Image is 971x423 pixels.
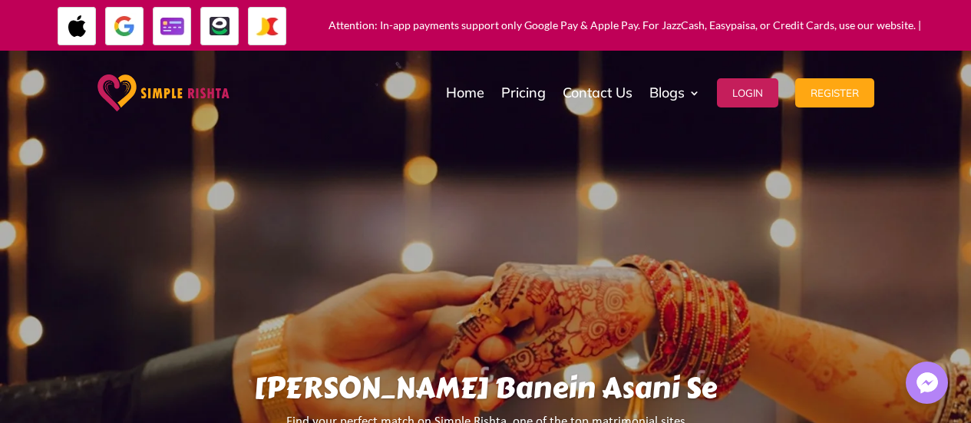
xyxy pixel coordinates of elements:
a: Login [717,55,778,131]
a: Blogs [649,55,700,131]
a: Contact Us [563,55,632,131]
button: Login [717,78,778,107]
a: Pricing [501,55,546,131]
h1: [PERSON_NAME] Banein Asani Se [127,371,844,413]
a: Home [446,55,484,131]
img: Messenger [912,368,943,398]
button: Register [795,78,874,107]
a: Register [795,55,874,131]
